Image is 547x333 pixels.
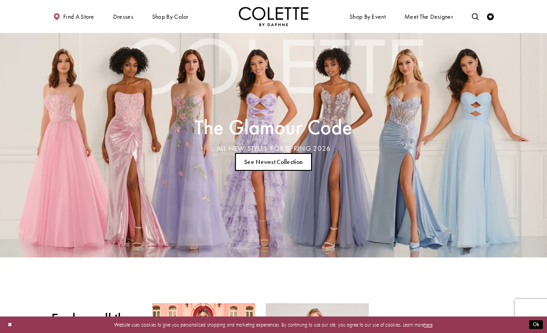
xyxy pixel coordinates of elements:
a: Find a store [51,7,96,26]
a: Meet the designer [403,7,455,26]
span: Meet the designer [405,13,453,20]
a: Toggle search [470,7,481,26]
span: Shop by color [150,7,190,26]
span: Find a store [63,13,94,20]
h2: The Glamour Code [195,118,352,137]
span: Shop by color [152,13,189,20]
img: Colette by Daphne [239,7,308,26]
button: Close Dialog [4,319,16,331]
button: Submit Dialog [529,321,543,329]
a: Visit Home Page [239,7,308,26]
a: here [424,322,432,328]
span: Dresses [111,7,135,26]
a: Check Wishlist [485,7,496,26]
span: Shop By Event [348,7,387,26]
ul: Slider Links [192,150,354,174]
span: Shop By Event [350,13,386,20]
h4: ALL NEW STYLES FOR SPRING 2026 [195,145,352,153]
p: Website uses cookies to give you personalized shopping and marketing experiences. By continuing t... [50,320,497,329]
span: Dresses [113,13,133,20]
a: See Newest Collection The Glamour Code ALL NEW STYLES FOR SPRING 2026 [235,153,312,171]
